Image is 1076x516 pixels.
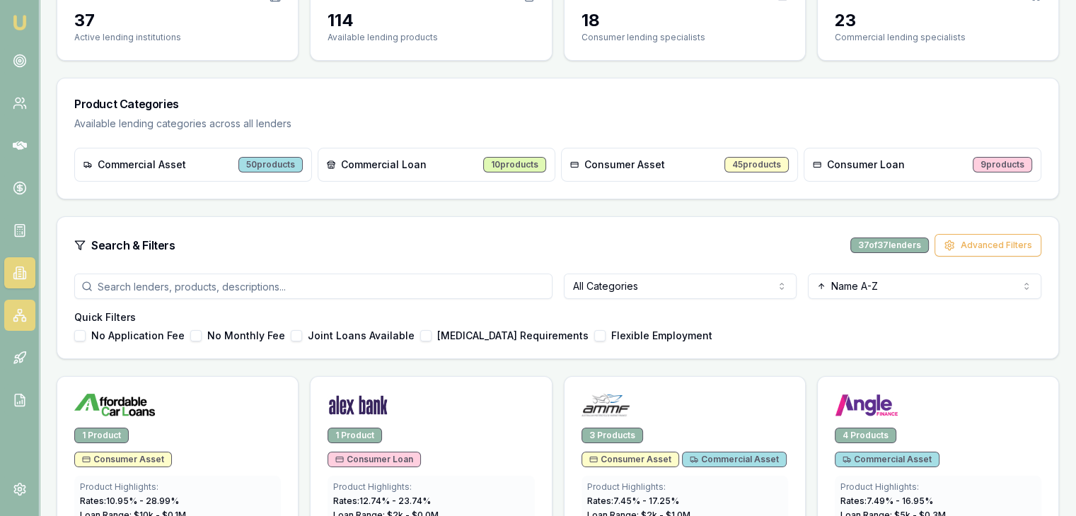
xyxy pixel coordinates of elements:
div: 23 [835,9,1041,32]
span: Commercial Asset [843,454,932,465]
div: Product Highlights: [333,481,528,493]
div: 37 [74,9,281,32]
span: Rates: 10.95 % - 28.99 % [80,496,179,506]
button: Advanced Filters [935,234,1041,257]
div: 4 Products [835,428,896,443]
span: Consumer Loan [827,158,905,172]
label: No Monthly Fee [207,331,285,341]
label: Joint Loans Available [308,331,415,341]
div: 50 products [238,157,303,172]
div: 45 products [724,157,789,172]
p: Active lending institutions [74,32,281,43]
img: emu-icon-u.png [11,14,28,31]
h3: Search & Filters [91,237,175,254]
span: Rates: 7.49 % - 16.95 % [840,496,933,506]
span: Rates: 12.74 % - 23.74 % [333,496,431,506]
img: Angle Finance logo [835,394,899,416]
div: 10 products [483,157,546,172]
label: No Application Fee [91,331,185,341]
img: Alex Bank logo [328,394,388,416]
img: Affordable Car Loans logo [74,394,155,416]
span: Consumer Asset [584,158,665,172]
div: 114 [328,9,534,32]
div: Product Highlights: [840,481,1036,493]
span: Commercial Asset [690,454,779,465]
div: 37 of 37 lenders [850,238,929,253]
img: AMMF logo [582,394,630,416]
div: 1 Product [328,428,382,443]
div: 9 products [973,157,1032,172]
span: Consumer Loan [335,454,413,465]
span: Consumer Asset [589,454,671,465]
label: [MEDICAL_DATA] Requirements [437,331,589,341]
h4: Quick Filters [74,310,1041,324]
p: Available lending categories across all lenders [74,117,1041,131]
input: Search lenders, products, descriptions... [74,274,553,299]
span: Commercial Loan [341,158,427,172]
p: Consumer lending specialists [582,32,788,43]
span: Rates: 7.45 % - 17.25 % [587,496,679,506]
div: Product Highlights: [587,481,782,493]
div: 18 [582,9,788,32]
p: Commercial lending specialists [835,32,1041,43]
p: Available lending products [328,32,534,43]
span: Commercial Asset [98,158,186,172]
h3: Product Categories [74,95,1041,112]
span: Consumer Asset [82,454,164,465]
label: Flexible Employment [611,331,712,341]
div: 1 Product [74,428,129,443]
div: 3 Products [582,428,643,443]
div: Product Highlights: [80,481,275,493]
